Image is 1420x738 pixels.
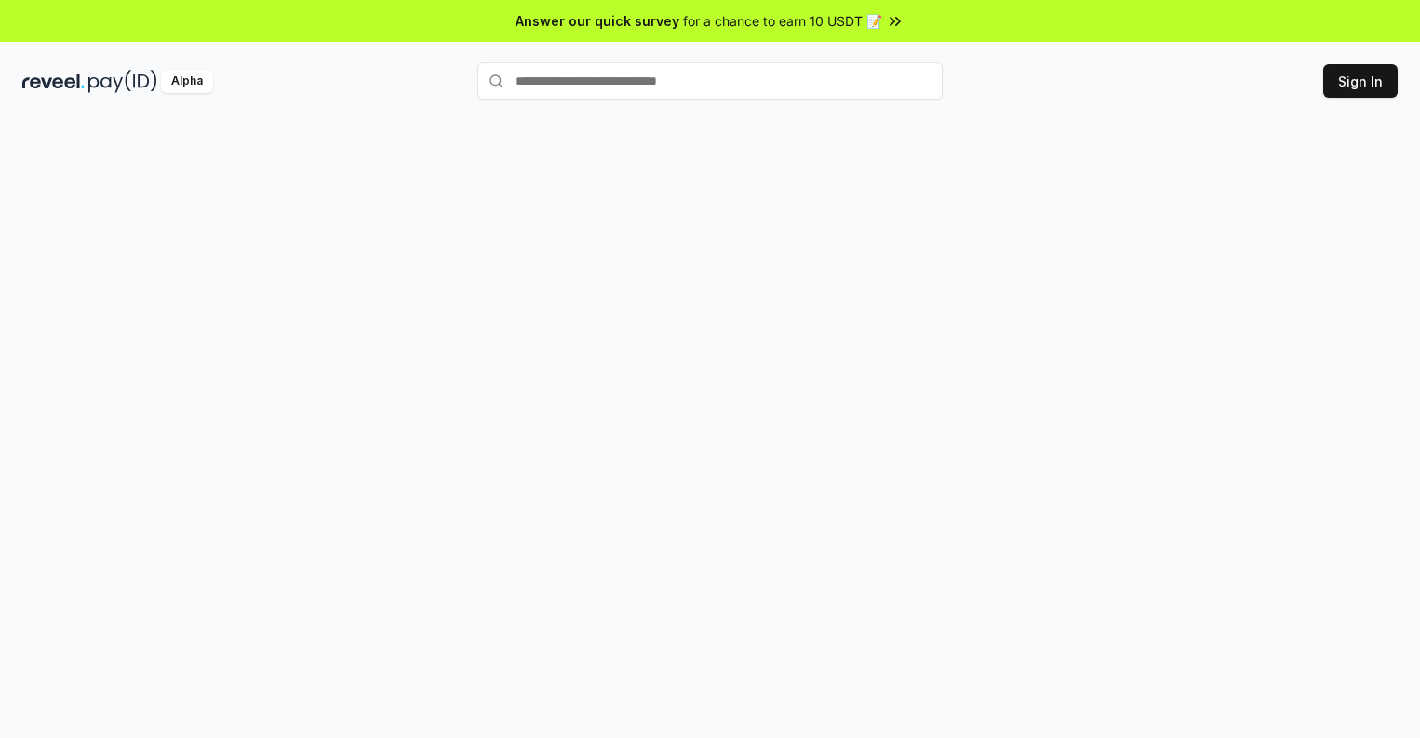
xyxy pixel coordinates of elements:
[88,70,157,93] img: pay_id
[161,70,213,93] div: Alpha
[516,11,679,31] span: Answer our quick survey
[683,11,882,31] span: for a chance to earn 10 USDT 📝
[1323,64,1398,98] button: Sign In
[22,70,85,93] img: reveel_dark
